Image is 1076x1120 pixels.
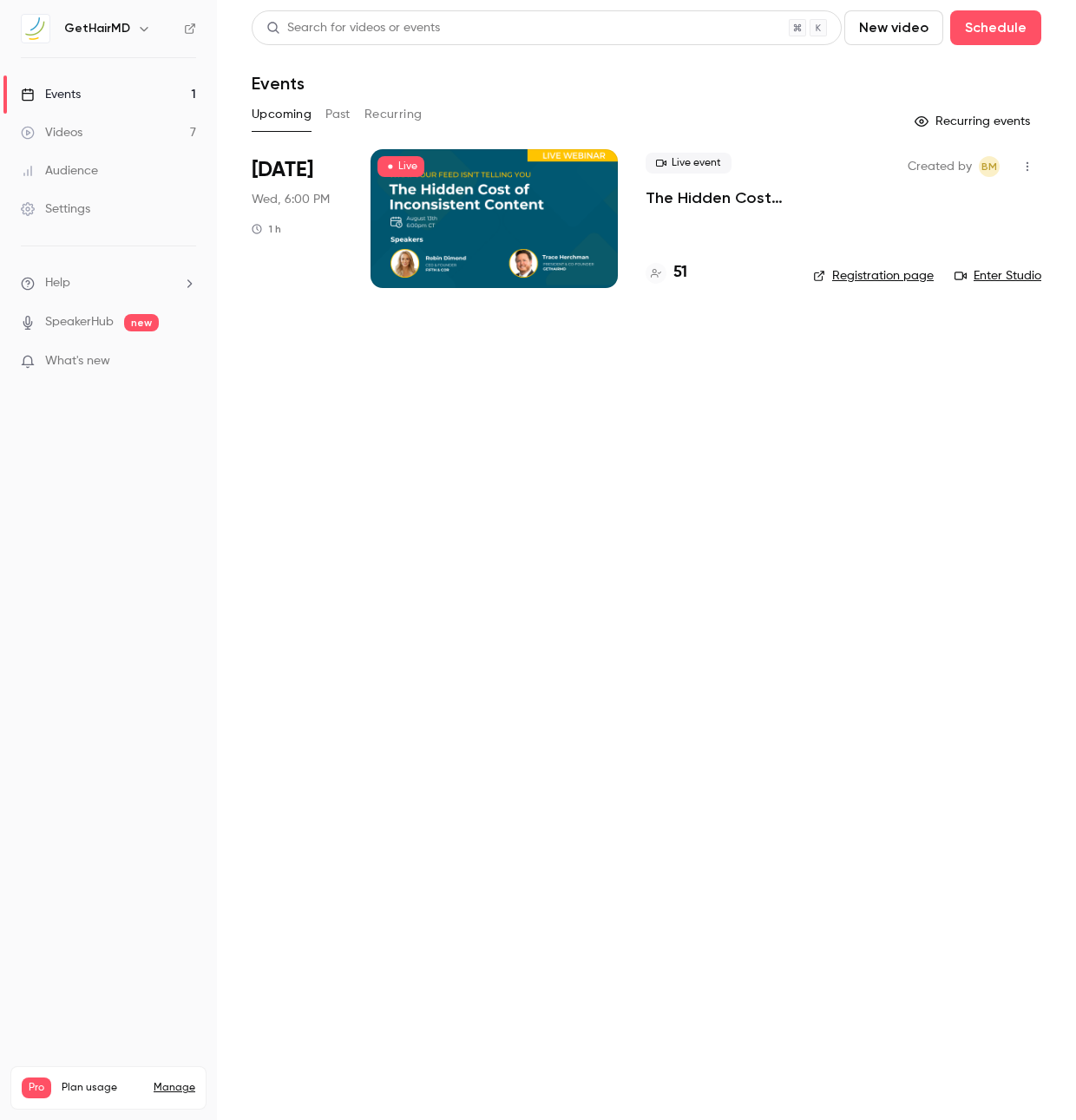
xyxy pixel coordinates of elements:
div: Events [21,86,81,103]
span: Help [45,274,70,292]
h4: 51 [673,261,687,285]
button: Schedule [950,10,1041,45]
a: Manage [154,1081,195,1095]
div: Videos [21,124,82,141]
a: Enter Studio [955,267,1041,285]
li: help-dropdown-opener [21,274,196,292]
h1: Events [252,73,305,94]
span: Live [377,156,424,177]
a: The Hidden Cost of Inconsistent Content: What Your Feed Isn’t Telling You [646,187,785,208]
button: Recurring events [907,108,1041,135]
a: SpeakerHub [45,313,114,331]
button: New video [844,10,943,45]
div: Search for videos or events [266,19,440,37]
a: 51 [646,261,687,285]
button: Past [325,101,351,128]
span: Pro [22,1077,51,1098]
span: new [124,314,159,331]
span: [DATE] [252,156,313,184]
div: Audience [21,162,98,180]
div: Settings [21,200,90,218]
img: GetHairMD [22,15,49,43]
div: 1 h [252,222,281,236]
span: Wed, 6:00 PM [252,191,330,208]
div: Aug 13 Wed, 6:00 PM (America/Chicago) [252,149,343,288]
button: Recurring [364,101,423,128]
span: What's new [45,352,110,370]
span: BM [981,156,997,177]
span: Blaine McGaffigan [979,156,1000,177]
a: Registration page [813,267,934,285]
span: Plan usage [62,1081,143,1095]
button: Upcoming [252,101,312,128]
span: Created by [908,156,972,177]
h6: GetHairMD [64,20,130,37]
span: Live event [646,153,732,174]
